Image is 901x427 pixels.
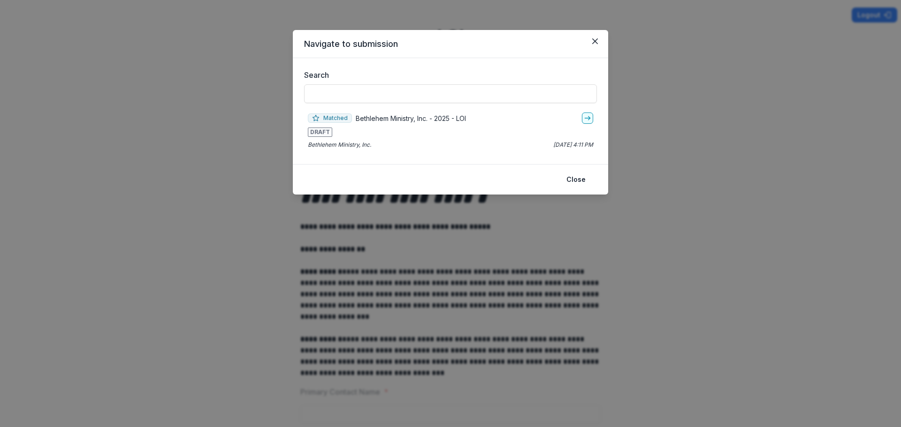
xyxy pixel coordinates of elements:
span: Matched [308,113,352,123]
header: Navigate to submission [293,30,608,58]
p: Bethlehem Ministry, Inc. [308,141,371,149]
p: [DATE] 4:11 PM [553,141,593,149]
span: DRAFT [308,127,332,137]
a: go-to [582,112,593,124]
button: Close [588,34,603,49]
p: Bethlehem Ministry, Inc. - 2025 - LOI [356,113,466,123]
button: Close [561,172,591,187]
label: Search [304,69,591,81]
